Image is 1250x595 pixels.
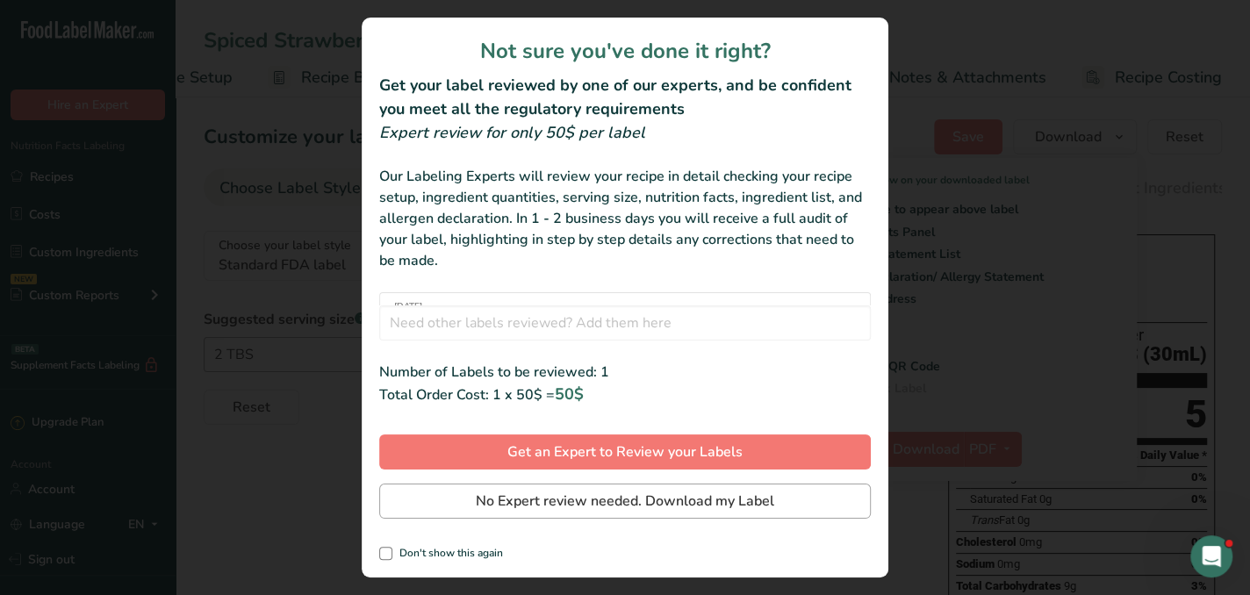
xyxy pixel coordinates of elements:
[379,305,871,341] input: Need other labels reviewed? Add them here
[379,434,871,470] button: Get an Expert to Review your Labels
[379,362,871,383] div: Number of Labels to be reviewed: 1
[394,300,553,313] span: [DATE]
[392,547,503,560] span: Don't show this again
[507,441,743,462] span: Get an Expert to Review your Labels
[379,383,871,406] div: Total Order Cost: 1 x 50$ =
[1190,535,1232,577] iframe: Intercom live chat
[379,166,871,271] div: Our Labeling Experts will review your recipe in detail checking your recipe setup, ingredient qua...
[555,384,584,405] span: 50$
[379,121,871,145] div: Expert review for only 50$ per label
[379,35,871,67] h1: Not sure you've done it right?
[379,484,871,519] button: No Expert review needed. Download my Label
[379,74,871,121] h2: Get your label reviewed by one of our experts, and be confident you meet all the regulatory requi...
[476,491,774,512] span: No Expert review needed. Download my Label
[394,300,553,334] div: Spiced Strawberry Syrup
